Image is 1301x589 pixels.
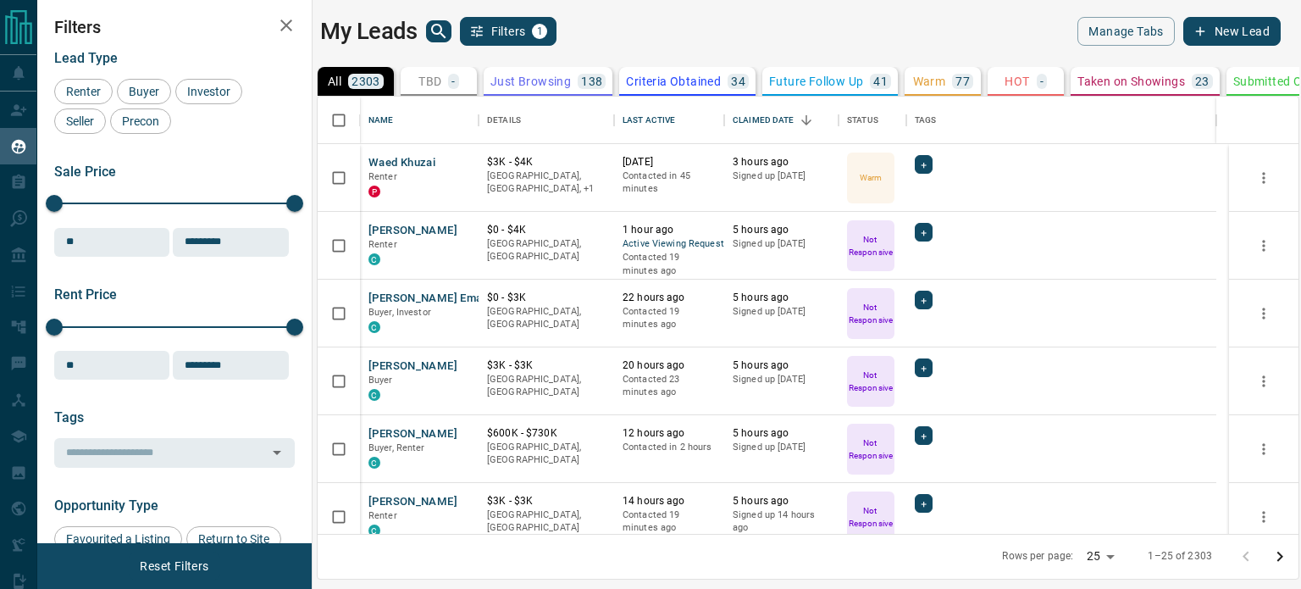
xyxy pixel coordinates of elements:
p: Criteria Obtained [626,75,721,87]
div: Name [360,97,479,144]
div: Name [368,97,394,144]
button: more [1251,301,1276,326]
p: [GEOGRAPHIC_DATA], [GEOGRAPHIC_DATA] [487,373,606,399]
p: 3 hours ago [733,155,830,169]
div: 25 [1080,544,1121,569]
p: Not Responsive [849,369,893,394]
span: Favourited a Listing [60,532,176,546]
p: 1 hour ago [623,223,716,237]
span: Renter [368,171,397,182]
p: - [1040,75,1044,87]
p: [DATE] [623,155,716,169]
button: Go to next page [1263,540,1297,574]
div: + [915,155,933,174]
div: condos.ca [368,525,380,536]
p: - [451,75,455,87]
p: Future Follow Up [769,75,863,87]
p: HOT [1005,75,1029,87]
button: [PERSON_NAME] Ema [368,291,482,307]
button: more [1251,165,1276,191]
p: [GEOGRAPHIC_DATA], [GEOGRAPHIC_DATA] [487,508,606,535]
button: Open [265,441,289,464]
span: Buyer, Renter [368,442,425,453]
span: + [921,292,927,308]
span: Renter [60,85,107,98]
div: Precon [110,108,171,134]
div: Tags [906,97,1216,144]
div: Claimed Date [733,97,794,144]
span: Return to Site [192,532,275,546]
p: 5 hours ago [733,223,830,237]
p: Contacted 19 minutes ago [623,508,716,535]
button: Reset Filters [129,552,219,581]
div: Return to Site [186,526,281,552]
p: 5 hours ago [733,291,830,305]
p: 34 [731,75,745,87]
span: + [921,495,927,512]
div: Investor [175,79,242,104]
button: search button [426,20,451,42]
div: property.ca [368,186,380,197]
p: 23 [1195,75,1210,87]
div: + [915,426,933,445]
span: Renter [368,510,397,521]
div: Favourited a Listing [54,526,182,552]
button: Waed Khuzai [368,155,435,171]
p: All [328,75,341,87]
span: Precon [116,114,165,128]
span: Active Viewing Request [623,237,716,252]
button: [PERSON_NAME] [368,223,457,239]
h2: Filters [54,17,295,37]
div: + [915,223,933,242]
h1: My Leads [320,18,418,45]
div: Claimed Date [724,97,839,144]
p: Warm [860,171,882,184]
p: [GEOGRAPHIC_DATA], [GEOGRAPHIC_DATA] [487,305,606,331]
p: 41 [873,75,888,87]
span: Lead Type [54,50,118,66]
span: + [921,359,927,376]
p: Signed up [DATE] [733,237,830,251]
div: Last Active [614,97,724,144]
p: Not Responsive [849,301,893,326]
p: Contacted in 2 hours [623,441,716,454]
p: 5 hours ago [733,426,830,441]
button: more [1251,233,1276,258]
p: Taken on Showings [1077,75,1185,87]
p: Contacted in 45 minutes [623,169,716,196]
p: Not Responsive [849,233,893,258]
p: Signed up [DATE] [733,441,830,454]
span: 1 [534,25,545,37]
span: Buyer, Investor [368,307,431,318]
p: 20 hours ago [623,358,716,373]
button: New Lead [1183,17,1281,46]
button: more [1251,436,1276,462]
span: + [921,224,927,241]
p: Signed up [DATE] [733,373,830,386]
span: Buyer [368,375,393,386]
span: Rent Price [54,286,117,303]
span: + [921,427,927,444]
div: + [915,358,933,377]
p: $3K - $3K [487,358,606,373]
button: Filters1 [460,17,557,46]
div: Buyer [117,79,171,104]
p: 12 hours ago [623,426,716,441]
p: $0 - $3K [487,291,606,305]
button: [PERSON_NAME] [368,494,457,510]
p: Contacted 23 minutes ago [623,373,716,399]
p: 5 hours ago [733,494,830,508]
button: Sort [794,108,818,132]
span: Sale Price [54,164,116,180]
p: $3K - $3K [487,494,606,508]
p: Rows per page: [1002,549,1073,564]
span: + [921,156,927,173]
p: TBD [418,75,441,87]
button: more [1251,504,1276,530]
p: Contacted 19 minutes ago [623,305,716,331]
span: Investor [181,85,236,98]
span: Seller [60,114,100,128]
div: Tags [915,97,937,144]
p: Just Browsing [490,75,571,87]
p: 5 hours ago [733,358,830,373]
